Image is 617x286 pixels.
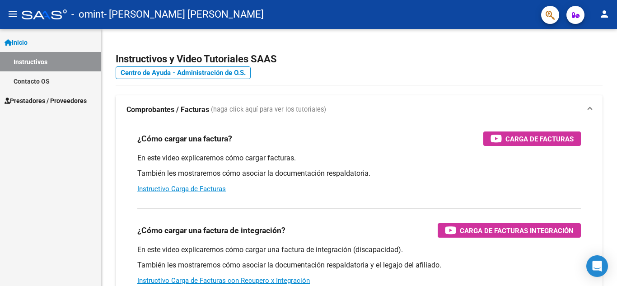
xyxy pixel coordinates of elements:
span: Carga de Facturas Integración [460,225,574,236]
h3: ¿Cómo cargar una factura de integración? [137,224,285,237]
p: También les mostraremos cómo asociar la documentación respaldatoria. [137,169,581,178]
span: - omint [71,5,104,24]
a: Centro de Ayuda - Administración de O.S. [116,66,251,79]
span: - [PERSON_NAME] [PERSON_NAME] [104,5,264,24]
p: También les mostraremos cómo asociar la documentación respaldatoria y el legajo del afiliado. [137,260,581,270]
a: Instructivo Carga de Facturas [137,185,226,193]
span: (haga click aquí para ver los tutoriales) [211,105,326,115]
strong: Comprobantes / Facturas [126,105,209,115]
a: Instructivo Carga de Facturas con Recupero x Integración [137,277,310,285]
h2: Instructivos y Video Tutoriales SAAS [116,51,603,68]
span: Carga de Facturas [505,133,574,145]
h3: ¿Cómo cargar una factura? [137,132,232,145]
button: Carga de Facturas [483,131,581,146]
button: Carga de Facturas Integración [438,223,581,238]
span: Prestadores / Proveedores [5,96,87,106]
mat-icon: person [599,9,610,19]
span: Inicio [5,38,28,47]
p: En este video explicaremos cómo cargar una factura de integración (discapacidad). [137,245,581,255]
p: En este video explicaremos cómo cargar facturas. [137,153,581,163]
mat-icon: menu [7,9,18,19]
div: Open Intercom Messenger [586,255,608,277]
mat-expansion-panel-header: Comprobantes / Facturas (haga click aquí para ver los tutoriales) [116,95,603,124]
